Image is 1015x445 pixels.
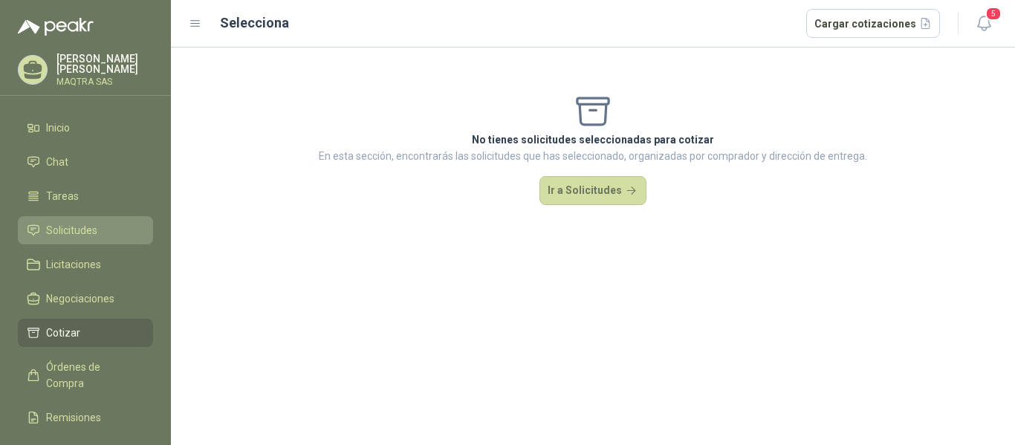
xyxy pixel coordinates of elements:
a: Cotizar [18,319,153,347]
a: Licitaciones [18,250,153,279]
span: 5 [985,7,1002,21]
span: Chat [46,154,68,170]
a: Tareas [18,182,153,210]
span: Remisiones [46,409,101,426]
button: Cargar cotizaciones [806,9,941,39]
button: Ir a Solicitudes [539,176,646,206]
span: Negociaciones [46,290,114,307]
a: Órdenes de Compra [18,353,153,397]
p: MAQTRA SAS [56,77,153,86]
p: En esta sección, encontrarás las solicitudes que has seleccionado, organizadas por comprador y di... [319,148,867,164]
span: Licitaciones [46,256,101,273]
span: Tareas [46,188,79,204]
a: Negociaciones [18,285,153,313]
button: 5 [970,10,997,37]
h2: Selecciona [220,13,289,33]
a: Chat [18,148,153,176]
a: Solicitudes [18,216,153,244]
span: Órdenes de Compra [46,359,139,392]
span: Solicitudes [46,222,97,238]
span: Cotizar [46,325,80,341]
a: Remisiones [18,403,153,432]
img: Logo peakr [18,18,94,36]
a: Inicio [18,114,153,142]
p: No tienes solicitudes seleccionadas para cotizar [319,131,867,148]
span: Inicio [46,120,70,136]
p: [PERSON_NAME] [PERSON_NAME] [56,53,153,74]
